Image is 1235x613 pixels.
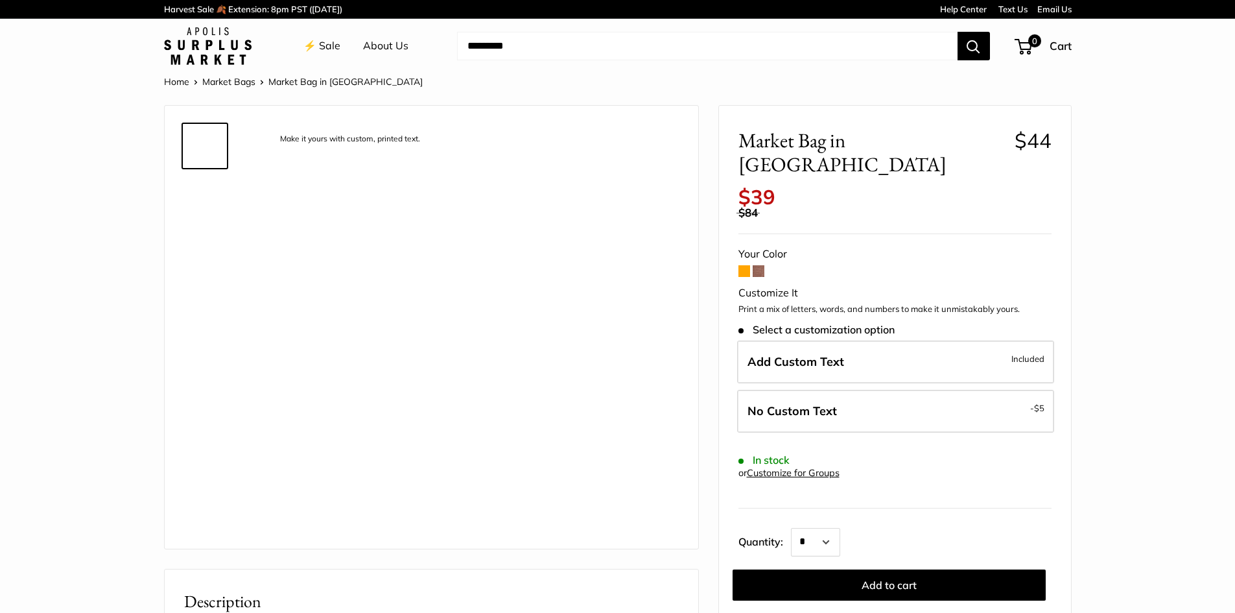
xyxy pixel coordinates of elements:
span: 0 [1028,34,1041,47]
span: Select a customization option [738,324,895,336]
label: Quantity: [738,524,791,557]
a: description_Make it yours with custom, printed text. [182,123,228,169]
a: Home [164,76,189,88]
span: No Custom Text [747,403,837,418]
label: Add Custom Text [737,341,1054,383]
button: Search [958,32,990,60]
a: description_Custom printed text with eco-friendly ink. [182,486,228,533]
a: Market Bags [202,76,255,88]
span: - [1030,400,1044,416]
a: Email Us [1037,4,1072,14]
a: description_13" wide, 18" high, 8" deep; handles: 3.5" [182,330,228,377]
span: Included [1011,351,1044,367]
span: Market Bag in [GEOGRAPHIC_DATA] [738,128,1005,176]
a: About Us [363,36,408,56]
a: Market Bag in Citrus [182,174,228,221]
a: Text Us [998,4,1028,14]
p: Print a mix of letters, words, and numbers to make it unmistakably yours. [738,303,1052,316]
div: Customize It [738,283,1052,303]
a: Help Center [940,4,987,14]
div: Make it yours with custom, printed text. [274,130,427,148]
button: Add to cart [733,570,1046,601]
div: Your Color [738,245,1052,264]
a: 0 Cart [1016,36,1072,56]
span: $5 [1034,403,1044,413]
span: $84 [738,206,758,219]
span: In stock [738,454,790,466]
a: Market Bag in Citrus [182,434,228,481]
a: description_Seal of authenticity printed on the backside of every bag. [182,382,228,429]
a: Customize for Groups [747,467,840,479]
a: Market Bag in Citrus [182,226,228,273]
span: $39 [738,184,775,210]
div: or [738,464,840,482]
span: $44 [1015,128,1052,153]
label: Leave Blank [737,390,1054,433]
span: Market Bag in [GEOGRAPHIC_DATA] [268,76,423,88]
span: Cart [1050,39,1072,53]
a: ⚡️ Sale [303,36,340,56]
span: Add Custom Text [747,354,844,369]
input: Search... [457,32,958,60]
img: Apolis: Surplus Market [164,27,252,65]
a: Market Bag in Citrus [182,278,228,325]
nav: Breadcrumb [164,73,423,90]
